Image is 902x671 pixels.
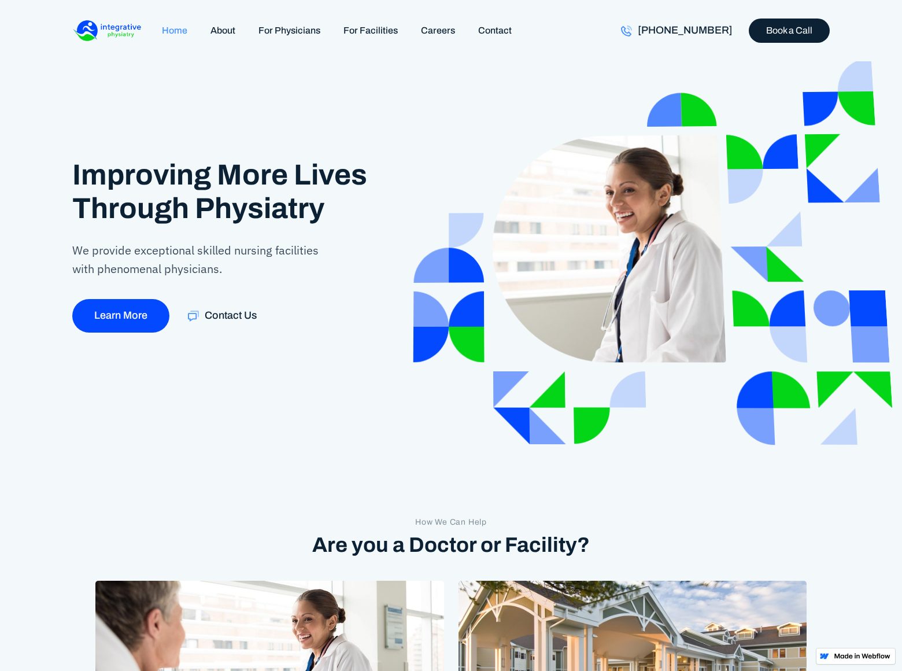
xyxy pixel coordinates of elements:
a: Home [150,18,199,43]
a: Contact [467,18,523,43]
a: Book a Call [749,19,830,42]
div: How We Can Help [415,518,487,528]
a: home [72,14,142,47]
a: Careers [409,18,467,43]
h1: Improving More Lives Through Physiatry [72,158,405,225]
div: Contact Us [205,309,257,322]
div: [PHONE_NUMBER] [638,24,733,37]
h3: Are you a Doctor or Facility? [312,533,590,557]
a: About [199,18,247,43]
a: For Physicians [247,18,332,43]
a: Contact Us [174,299,271,333]
a: Learn More [72,299,169,333]
p: We provide exceptional skilled nursing facilities with phenomenal physicians. [72,241,332,278]
a: For Facilities [332,18,409,43]
img: Made in Webflow [834,653,890,659]
a: [PHONE_NUMBER] [609,18,744,43]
